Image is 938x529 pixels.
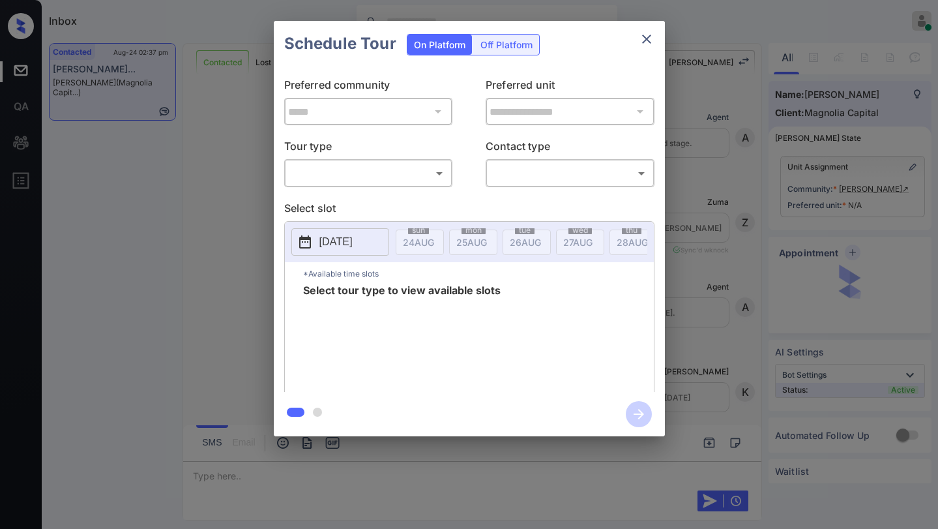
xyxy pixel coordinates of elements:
p: Tour type [284,138,453,159]
div: On Platform [407,35,472,55]
p: Preferred community [284,77,453,98]
div: Off Platform [474,35,539,55]
p: Preferred unit [486,77,654,98]
h2: Schedule Tour [274,21,407,67]
button: close [634,26,660,52]
p: Contact type [486,138,654,159]
p: [DATE] [319,234,353,250]
span: Select tour type to view available slots [303,285,501,389]
p: *Available time slots [303,262,654,285]
button: [DATE] [291,228,389,256]
p: Select slot [284,200,654,221]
